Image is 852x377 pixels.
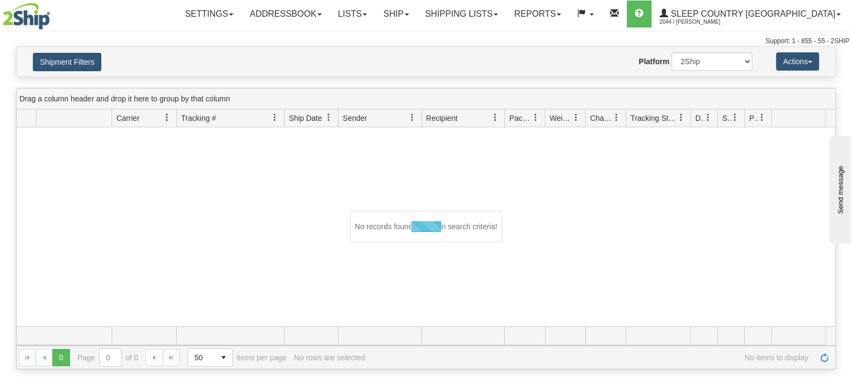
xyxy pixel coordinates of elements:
[372,353,808,362] span: No items to display
[590,113,613,124] span: Charge
[816,349,833,366] a: Refresh
[343,113,367,124] span: Sender
[294,353,365,362] div: No rows are selected
[78,348,138,367] span: Page of 0
[116,113,140,124] span: Carrier
[776,52,819,71] button: Actions
[722,113,731,124] span: Shipment Issues
[699,108,717,127] a: Delivery Status filter column settings
[289,113,322,124] span: Ship Date
[652,1,849,28] a: Sleep Country [GEOGRAPHIC_DATA] 2044 / [PERSON_NAME]
[567,108,585,127] a: Weight filter column settings
[241,1,330,28] a: Addressbook
[695,113,704,124] span: Delivery Status
[320,108,338,127] a: Ship Date filter column settings
[403,108,421,127] a: Sender filter column settings
[330,1,375,28] a: Lists
[33,53,101,71] button: Shipment Filters
[266,108,284,127] a: Tracking # filter column settings
[672,108,690,127] a: Tracking Status filter column settings
[177,1,241,28] a: Settings
[631,113,677,124] span: Tracking Status
[417,1,506,28] a: Shipping lists
[726,108,744,127] a: Shipment Issues filter column settings
[195,352,209,363] span: 50
[158,108,176,127] a: Carrier filter column settings
[17,88,835,109] div: grid grouping header
[8,9,100,17] div: Send message
[550,113,572,124] span: Weight
[660,17,740,28] span: 2044 / [PERSON_NAME]
[827,133,851,243] iframe: chat widget
[749,113,758,124] span: Pickup Status
[188,348,233,367] span: Page sizes drop down
[52,349,70,366] span: Page 0
[527,108,545,127] a: Packages filter column settings
[486,108,504,127] a: Recipient filter column settings
[375,1,417,28] a: Ship
[639,56,669,67] label: Platform
[181,113,216,124] span: Tracking #
[3,37,849,46] div: Support: 1 - 855 - 55 - 2SHIP
[753,108,771,127] a: Pickup Status filter column settings
[509,113,532,124] span: Packages
[215,349,232,366] span: select
[506,1,569,28] a: Reports
[607,108,626,127] a: Charge filter column settings
[188,348,287,367] span: items per page
[668,9,835,18] span: Sleep Country [GEOGRAPHIC_DATA]
[426,113,458,124] span: Recipient
[3,3,50,30] img: logo2044.jpg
